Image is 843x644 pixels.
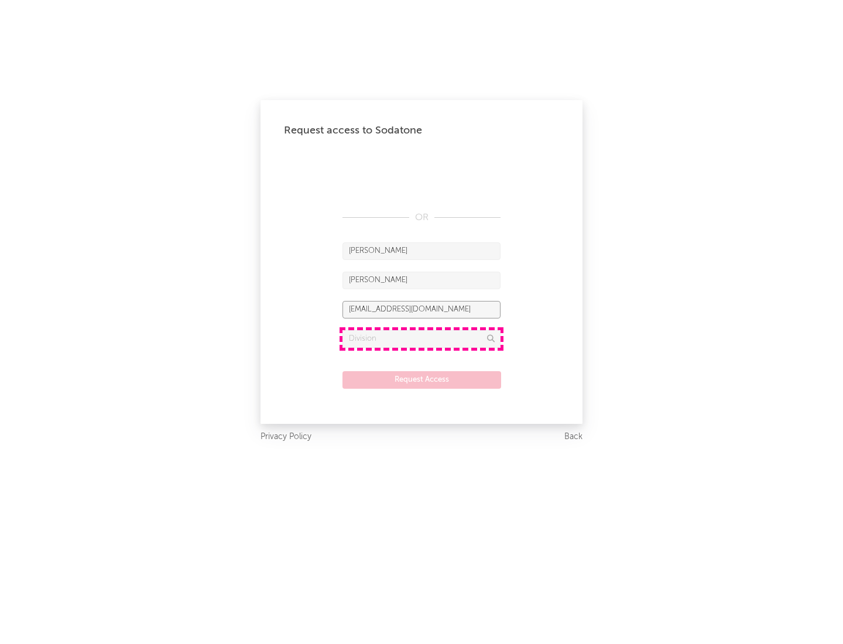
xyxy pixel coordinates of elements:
[342,301,501,318] input: Email
[342,242,501,260] input: First Name
[342,371,501,389] button: Request Access
[342,330,501,348] input: Division
[342,211,501,225] div: OR
[564,430,582,444] a: Back
[342,272,501,289] input: Last Name
[261,430,311,444] a: Privacy Policy
[284,124,559,138] div: Request access to Sodatone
